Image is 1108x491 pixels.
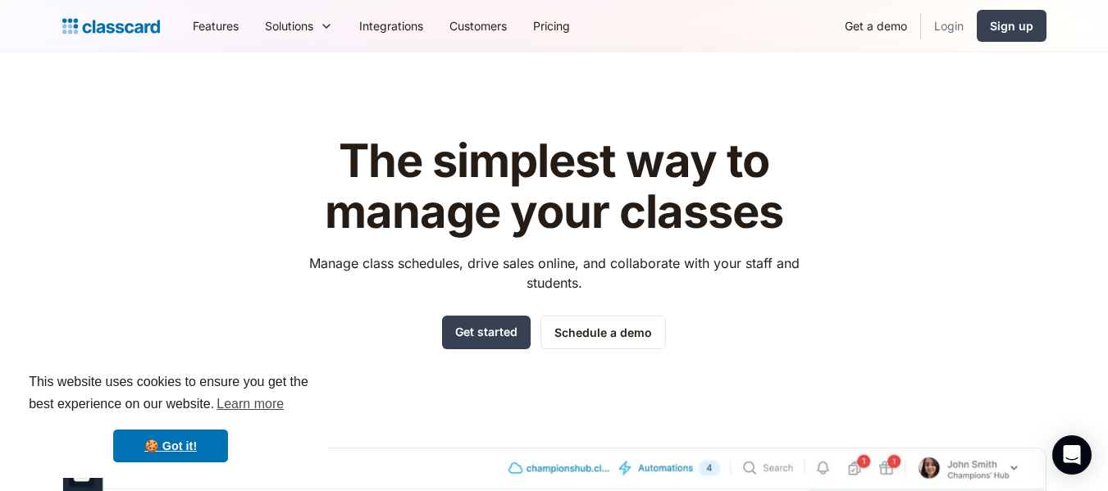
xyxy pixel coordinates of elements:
[990,17,1033,34] div: Sign up
[13,357,328,478] div: cookieconsent
[1052,435,1092,475] div: Open Intercom Messenger
[977,10,1046,42] a: Sign up
[180,7,252,44] a: Features
[252,7,346,44] div: Solutions
[442,316,531,349] a: Get started
[265,17,313,34] div: Solutions
[346,7,436,44] a: Integrations
[294,136,814,237] h1: The simplest way to manage your classes
[29,372,312,416] span: This website uses cookies to ensure you get the best experience on our website.
[520,7,583,44] a: Pricing
[62,15,160,38] a: home
[214,392,286,416] a: learn more about cookies
[832,7,920,44] a: Get a demo
[921,7,977,44] a: Login
[113,430,228,462] a: dismiss cookie message
[540,316,666,349] a: Schedule a demo
[294,253,814,293] p: Manage class schedules, drive sales online, and collaborate with your staff and students.
[436,7,520,44] a: Customers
